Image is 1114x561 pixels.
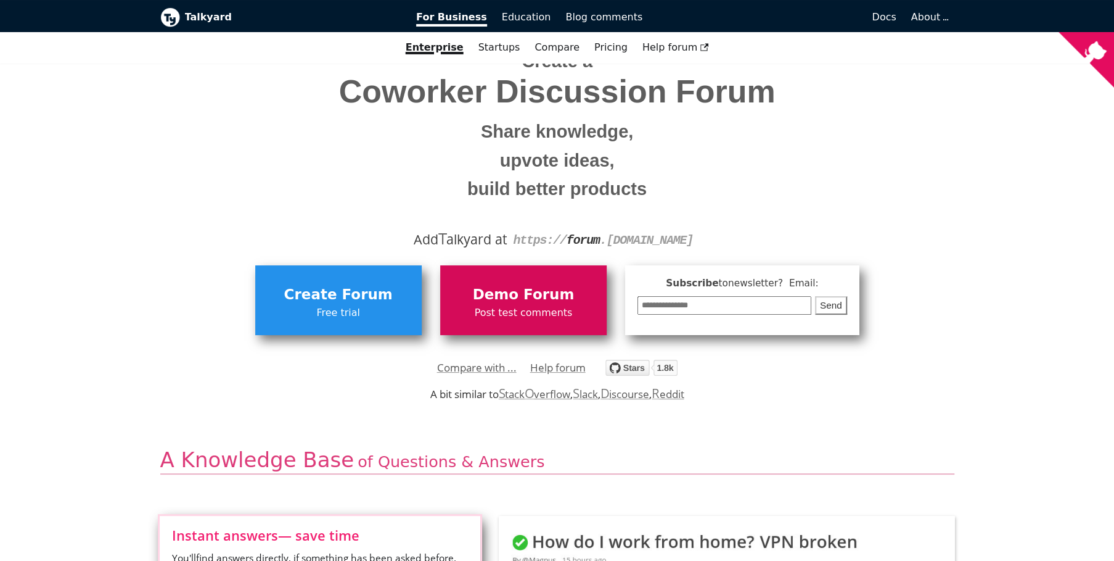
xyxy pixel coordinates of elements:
img: talkyard.svg [605,360,678,376]
span: S [573,384,580,402]
a: StackOverflow [499,387,571,401]
span: Help forum [642,41,709,53]
span: Demo Forum [446,283,600,307]
a: Enterprise [398,37,471,58]
img: Talkyard logo [160,7,180,27]
a: Compare with ... [437,359,517,377]
b: Talkyard [185,9,399,25]
span: Coworker Discussion Forum [170,74,945,109]
span: Free trial [261,305,416,321]
a: Slack [573,387,597,401]
h2: A Knowledge Base [160,447,954,475]
span: T [438,227,447,249]
a: Pricing [587,37,635,58]
a: Startups [471,37,528,58]
strong: forum [567,233,600,247]
span: D [600,384,610,402]
span: to newsletter ? Email: [718,278,818,289]
small: upvote ideas, [170,146,945,175]
span: S [499,384,506,402]
span: Create a [522,51,592,71]
span: Blog comments [565,11,642,23]
span: O [525,384,534,402]
a: Blog comments [558,7,650,28]
a: Demo ForumPost test comments [440,265,607,335]
a: Help forum [530,359,586,377]
span: For Business [416,11,487,27]
span: Create Forum [261,283,416,307]
a: Education [494,7,559,28]
a: Create ForumFree trial [255,265,422,335]
a: Star debiki/talkyard on GitHub [605,362,678,380]
a: Discourse [600,387,649,401]
a: Compare [534,41,580,53]
span: Education [502,11,551,23]
span: of Questions & Answers [358,452,544,471]
span: Docs [872,11,896,23]
small: build better products [170,175,945,204]
span: Instant answers — save time [172,528,468,542]
a: About [911,11,947,23]
span: R [652,384,660,402]
span: Subscribe [637,276,847,291]
small: Share knowledge, [170,117,945,146]
div: Add alkyard at [170,229,945,250]
button: Send [815,296,847,315]
span: Post test comments [446,305,600,321]
a: Talkyard logoTalkyard [160,7,399,27]
a: Reddit [652,387,684,401]
a: Help forum [635,37,716,58]
a: Docs [650,7,904,28]
a: For Business [409,7,494,28]
code: https:// . [DOMAIN_NAME] [513,233,693,247]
